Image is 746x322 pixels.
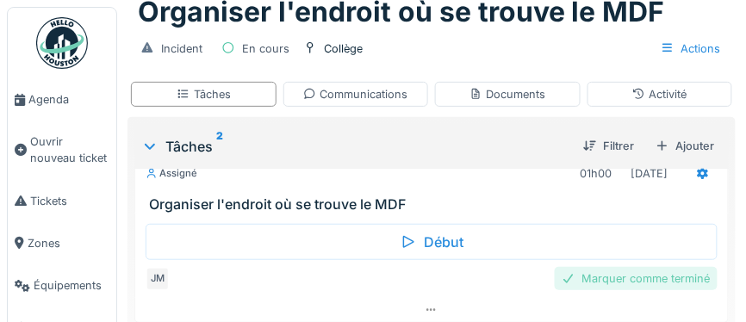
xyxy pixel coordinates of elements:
[177,86,231,102] div: Tâches
[34,277,109,294] span: Équipements
[28,91,109,108] span: Agenda
[36,17,88,69] img: Badge_color-CXgf-gQk.svg
[149,196,721,213] h3: Organiser l'endroit où se trouve le MDF
[146,224,718,260] div: Début
[8,222,116,264] a: Zones
[141,136,569,157] div: Tâches
[30,193,109,209] span: Tickets
[30,133,109,166] span: Ouvrir nouveau ticket
[242,40,289,57] div: En cours
[8,264,116,307] a: Équipements
[581,165,612,182] div: 01h00
[146,267,170,291] div: JM
[555,267,718,290] div: Marquer comme terminé
[324,40,363,57] div: Collège
[146,166,197,181] div: Assigné
[632,86,687,102] div: Activité
[303,86,408,102] div: Communications
[576,134,642,158] div: Filtrer
[631,165,668,182] div: [DATE]
[216,136,223,157] sup: 2
[28,235,109,251] span: Zones
[469,86,546,102] div: Documents
[8,121,116,179] a: Ouvrir nouveau ticket
[8,78,116,121] a: Agenda
[8,180,116,222] a: Tickets
[653,36,729,61] div: Actions
[649,134,722,158] div: Ajouter
[161,40,202,57] div: Incident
